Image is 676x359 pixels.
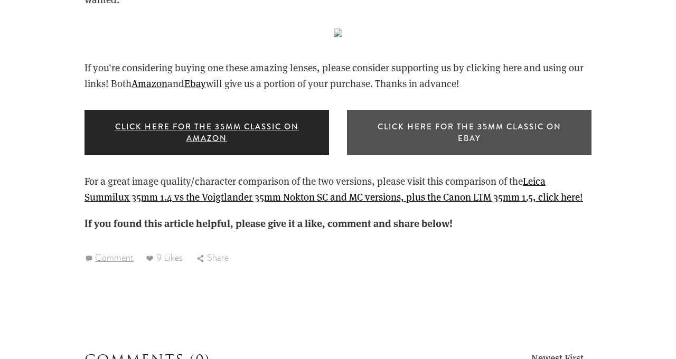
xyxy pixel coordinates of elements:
[84,174,583,203] a: Leica Summilux 35mm 1.4 vs the Voigtlander 35mm Nokton SC and MC versions, plus the Canon LTM 35m...
[347,110,591,155] a: Click Here for the 35mm classic on ebay
[84,60,591,92] p: If you're considering buying one these amazing lenses, please consider supporting us by clicking ...
[184,77,206,90] a: Ebay
[84,110,329,155] a: Click Here for the 35mm Classic on amazon
[132,77,167,90] a: Amazon
[145,251,182,264] span: 9 Likes
[84,173,591,205] p: For a great image quality/character comparison of the two versions, please visit this comparison ...
[84,250,134,267] a: Comment
[334,29,342,37] img: q
[84,215,453,230] strong: If you found this article helpful, please give it a like, comment and share below!
[196,250,229,267] div: Share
